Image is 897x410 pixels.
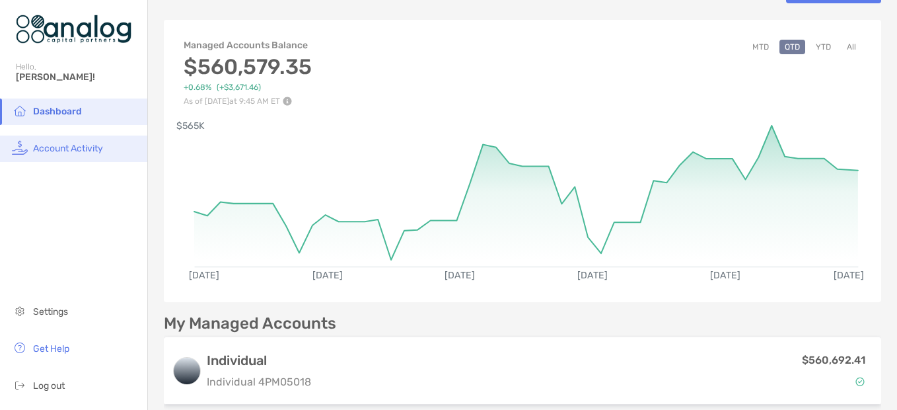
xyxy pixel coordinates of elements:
[174,358,200,384] img: logo account
[184,54,312,79] h3: $560,579.35
[855,377,865,386] img: Account Status icon
[12,140,28,155] img: activity icon
[810,40,836,54] button: YTD
[184,40,312,51] h4: Managed Accounts Balance
[12,102,28,118] img: household icon
[802,352,865,368] p: $560,692.41
[184,97,312,106] p: As of [DATE] at 9:45 AM ET
[207,374,311,390] p: Individual 4PM05018
[189,270,219,281] text: [DATE]
[184,83,211,93] span: +0.68%
[445,270,476,281] text: [DATE]
[16,71,139,83] span: [PERSON_NAME]!
[164,315,336,332] p: My Managed Accounts
[217,83,261,93] span: ( +$3,671.46 )
[710,270,740,281] text: [DATE]
[578,270,608,281] text: [DATE]
[176,120,205,132] text: $565K
[33,380,65,391] span: Log out
[12,303,28,319] img: settings icon
[16,5,131,53] img: Zoe Logo
[33,106,82,117] span: Dashboard
[747,40,774,54] button: MTD
[779,40,805,54] button: QTD
[283,97,292,106] img: Performance Info
[33,343,69,354] span: Get Help
[312,270,343,281] text: [DATE]
[12,377,28,393] img: logout icon
[33,143,103,154] span: Account Activity
[207,352,311,368] h3: Individual
[12,340,28,356] img: get-help icon
[834,270,864,281] text: [DATE]
[33,306,68,317] span: Settings
[842,40,861,54] button: All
